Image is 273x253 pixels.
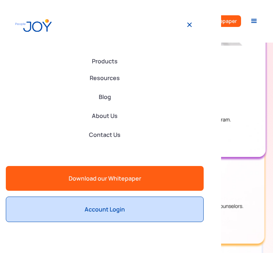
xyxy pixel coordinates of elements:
[247,14,261,28] div: menu
[12,175,198,182] div: Download our Whitepaper
[12,17,52,34] a: home
[6,89,204,105] a: Blog
[6,108,204,124] a: About Us
[6,52,204,70] div: Products
[12,206,197,213] div: Account Login
[6,166,204,191] a: Download our Whitepaper
[6,127,204,143] a: Contact Us
[6,70,204,86] a: Resources
[18,147,255,247] p: Baby Boomers have the second-largest amount of average student debt at $42,520. ‍ 10% have studen...
[6,197,204,222] a: Account Login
